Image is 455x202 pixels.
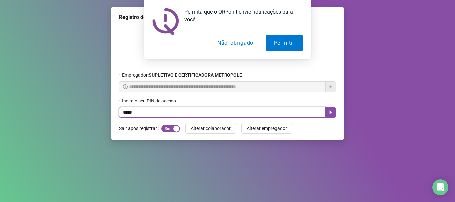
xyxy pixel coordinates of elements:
span: Empregador : [122,71,242,79]
span: caret-right [328,110,333,115]
div: Permita que o QRPoint envie notificações para você! [179,8,303,23]
label: Insira o seu PIN de acesso [119,97,180,104]
label: Sair após registrar [119,123,161,134]
button: Alterar empregador [241,123,292,134]
strong: SUPLETIVO E CERTIFICADORA METROPOLE [149,72,242,78]
button: Não, obrigado [209,35,262,51]
button: Permitir [266,35,303,51]
span: Alterar colaborador [191,125,231,132]
span: Alterar empregador [247,125,287,132]
div: Open Intercom Messenger [432,179,448,195]
span: info-circle [123,84,128,89]
img: notification icon [152,8,179,35]
button: Alterar colaborador [185,123,236,134]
